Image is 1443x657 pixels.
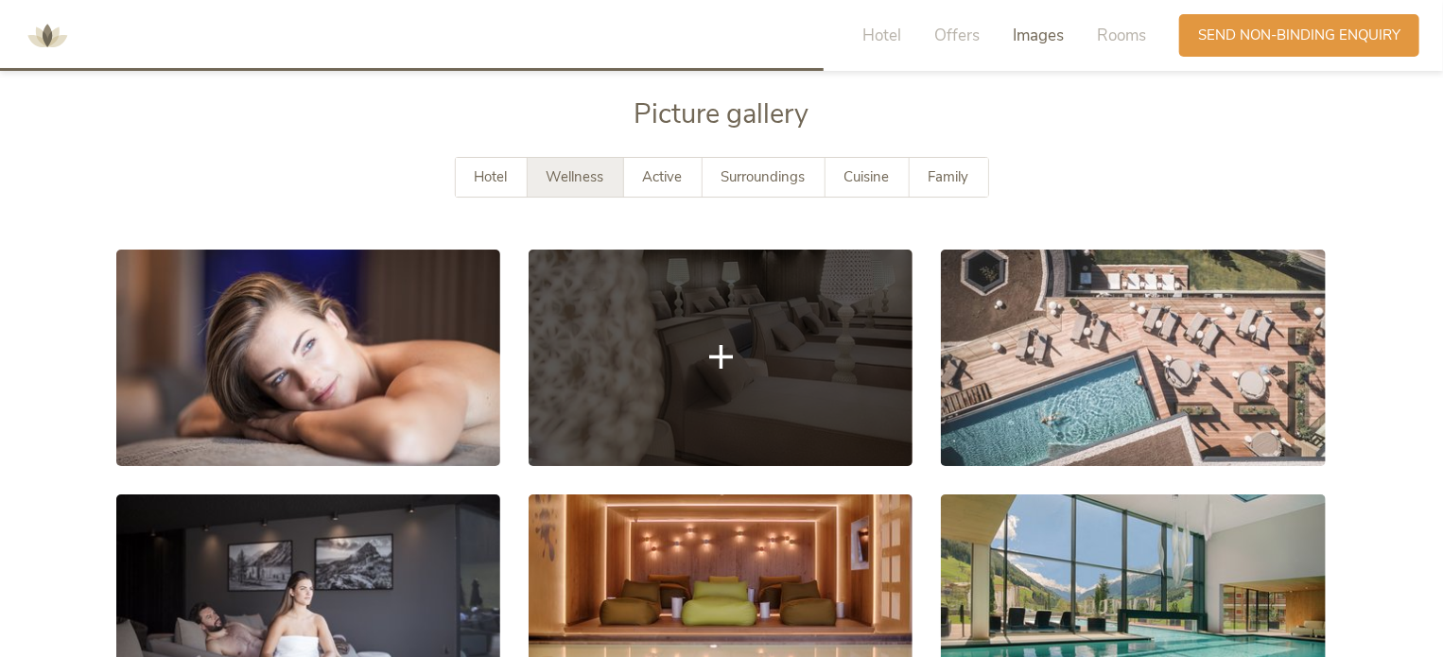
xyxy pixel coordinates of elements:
span: Active [643,167,683,186]
span: Family [929,167,969,186]
a: AMONTI & LUNARIS Wellnessresort [19,28,76,42]
span: Picture gallery [635,95,809,132]
span: Images [1013,25,1064,46]
span: Hotel [862,25,901,46]
span: Hotel [475,167,508,186]
span: Cuisine [844,167,890,186]
img: AMONTI & LUNARIS Wellnessresort [19,8,76,64]
span: Send non-binding enquiry [1198,26,1400,45]
span: Wellness [547,167,604,186]
span: Surroundings [721,167,806,186]
span: Offers [934,25,980,46]
span: Rooms [1097,25,1146,46]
